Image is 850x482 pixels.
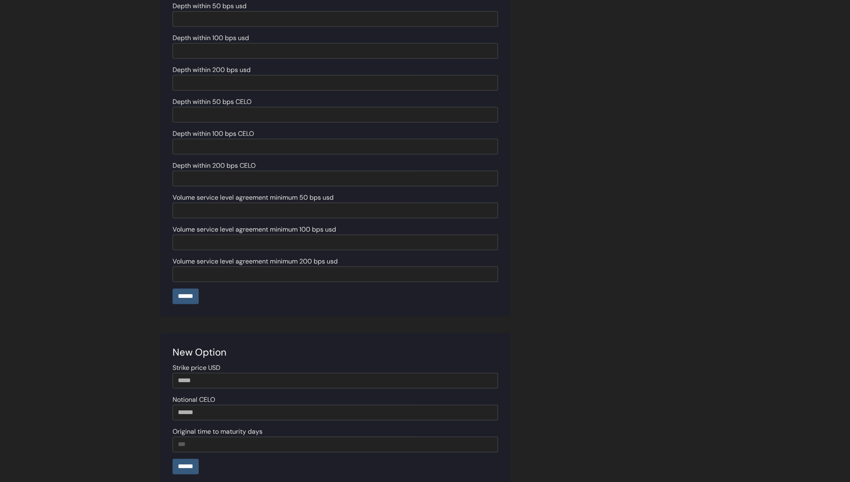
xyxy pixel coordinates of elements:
label: Depth within 50 bps CELO [173,97,251,107]
label: Depth within 200 bps CELO [173,161,256,171]
label: Depth within 50 bps usd [173,1,247,11]
label: Volume service level agreement minimum 100 bps usd [173,225,336,234]
label: Volume service level agreement minimum 200 bps usd [173,257,338,266]
label: Strike price USD [173,363,220,373]
label: Original time to maturity days [173,427,262,437]
label: Depth within 200 bps usd [173,65,251,75]
label: Depth within 100 bps CELO [173,129,254,139]
div: New Option [173,345,498,360]
label: Notional CELO [173,395,215,405]
label: Depth within 100 bps usd [173,33,249,43]
label: Volume service level agreement minimum 50 bps usd [173,193,334,203]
